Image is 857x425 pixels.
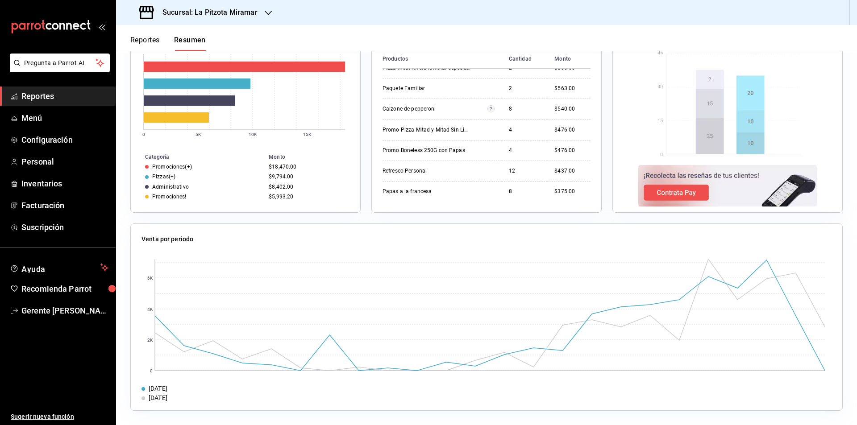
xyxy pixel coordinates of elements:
text: 0 [142,132,145,137]
div: $9,794.00 [269,173,346,180]
th: Monto [265,152,360,162]
div: $18,470.00 [269,164,346,170]
div: 2 [509,85,541,92]
text: 5K [196,132,201,137]
div: $5,993.20 [269,194,346,200]
div: Refresco Personal [383,167,472,175]
span: Reportes [21,90,108,102]
text: 15K [303,132,312,137]
svg: Artículos relacionados por el SKU: Calzone de pepperoni (7.000000), Calzone De Pepperoni (1.000000) [487,105,495,112]
div: $8,402.00 [269,184,346,190]
div: navigation tabs [130,36,206,51]
span: Inventarios [21,177,108,190]
span: Configuración [21,134,108,146]
div: Papas a la francesa [383,188,472,195]
div: 8 [509,188,541,195]
div: $375.00 [554,188,591,195]
th: Categoría [131,152,265,162]
p: Venta por periodo [141,235,193,244]
div: Promociones! [152,194,187,200]
text: 4K [147,307,153,312]
div: $540.00 [554,105,591,113]
span: Gerente [PERSON_NAME] [21,305,108,317]
text: 2K [147,338,153,342]
div: Promociones(+) [152,164,192,170]
th: Monto [547,50,591,69]
div: [DATE] [149,393,167,403]
span: Menú [21,112,108,124]
div: Pizzas(+) [152,173,175,180]
div: 4 [509,147,541,154]
span: Ayuda [21,262,97,273]
div: $563.00 [554,85,591,92]
span: Personal [21,156,108,168]
button: Resumen [174,36,206,51]
button: Reportes [130,36,160,51]
span: Pregunta a Parrot AI [24,58,96,68]
div: Promo Pizza Mitad y Mitad Sin Limites [383,126,472,134]
span: Suscripción [21,221,108,233]
div: Paquete Familiar [383,85,472,92]
div: Promo Boneless 250G con Papas [383,147,472,154]
span: Facturación [21,199,108,211]
div: Calzone de pepperoni [383,105,472,113]
div: 8 [509,105,541,113]
div: $437.00 [554,167,591,175]
div: 12 [509,167,541,175]
text: 10K [249,132,257,137]
th: Productos [383,50,502,69]
div: $476.00 [554,126,591,134]
button: Pregunta a Parrot AI [10,54,110,72]
div: Administrativo [152,184,189,190]
h3: Sucursal: La Pitzota Miramar [155,7,258,18]
div: $476.00 [554,147,591,154]
div: 4 [509,126,541,134]
text: 0 [150,368,153,373]
span: Sugerir nueva función [11,412,108,421]
th: Cantidad [502,50,548,69]
button: open_drawer_menu [98,23,105,30]
span: Recomienda Parrot [21,283,108,295]
a: Pregunta a Parrot AI [6,65,110,74]
div: [DATE] [149,384,167,393]
text: 6K [147,276,153,281]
